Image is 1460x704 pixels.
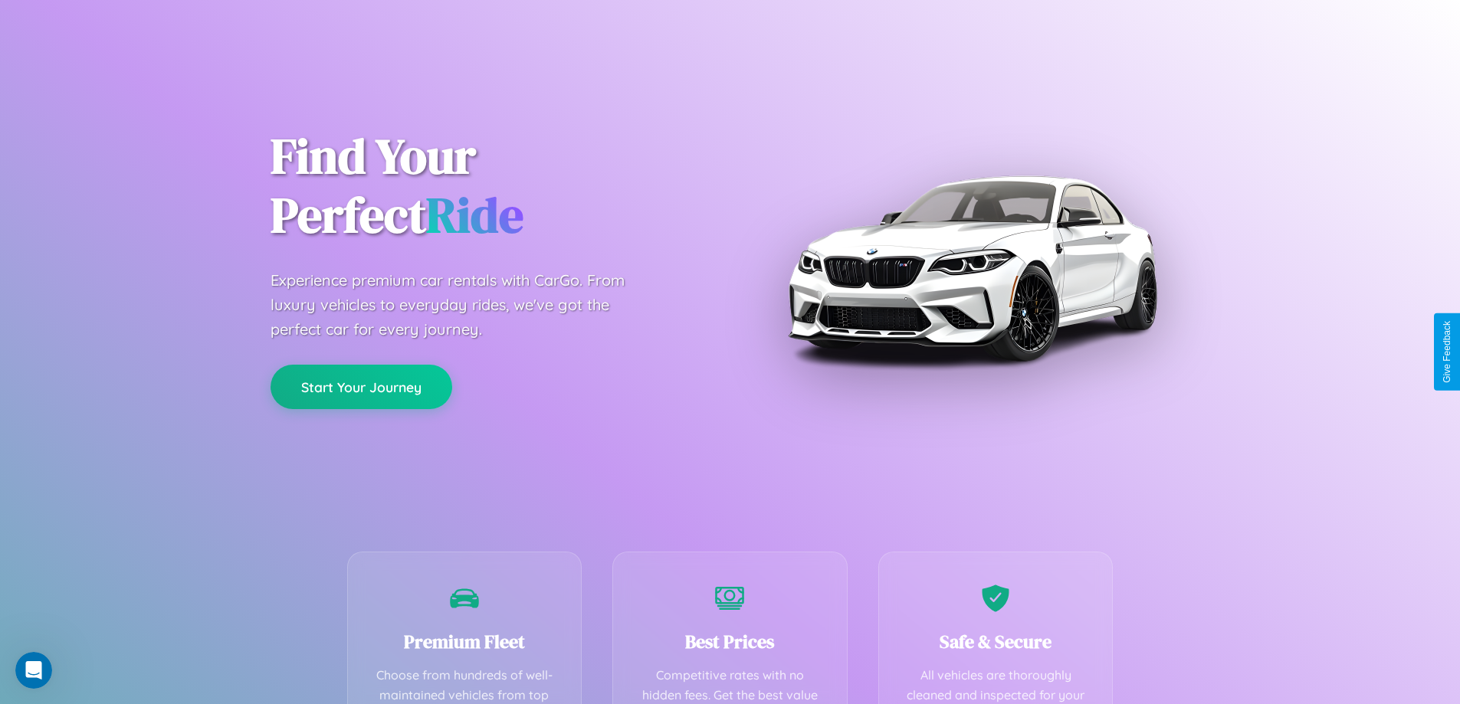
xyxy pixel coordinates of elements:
span: Ride [426,182,523,248]
h1: Find Your Perfect [271,127,707,245]
h3: Safe & Secure [902,629,1090,654]
iframe: Intercom live chat [15,652,52,689]
div: Give Feedback [1442,321,1452,383]
button: Start Your Journey [271,365,452,409]
h3: Best Prices [636,629,824,654]
p: Experience premium car rentals with CarGo. From luxury vehicles to everyday rides, we've got the ... [271,268,654,342]
img: Premium BMW car rental vehicle [780,77,1163,460]
h3: Premium Fleet [371,629,559,654]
